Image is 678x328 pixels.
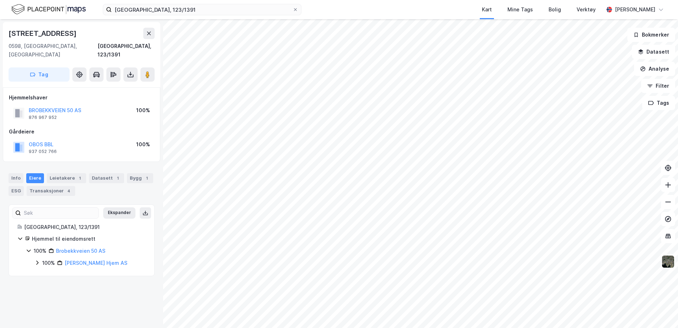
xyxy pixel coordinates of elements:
[42,259,55,267] div: 100%
[136,106,150,115] div: 100%
[641,79,675,93] button: Filter
[26,173,44,183] div: Eiere
[89,173,124,183] div: Datasett
[642,96,675,110] button: Tags
[9,42,98,59] div: 0598, [GEOGRAPHIC_DATA], [GEOGRAPHIC_DATA]
[114,175,121,182] div: 1
[627,28,675,42] button: Bokmerker
[11,3,86,16] img: logo.f888ab2527a4732fd821a326f86c7f29.svg
[127,173,153,183] div: Bygg
[9,93,154,102] div: Hjemmelshaver
[549,5,561,14] div: Bolig
[507,5,533,14] div: Mine Tags
[643,294,678,328] div: Kontrollprogram for chat
[615,5,655,14] div: [PERSON_NAME]
[9,67,70,82] button: Tag
[634,62,675,76] button: Analyse
[29,149,57,154] div: 937 052 766
[56,248,105,254] a: Brobekkveien 50 AS
[9,127,154,136] div: Gårdeiere
[112,4,293,15] input: Søk på adresse, matrikkel, gårdeiere, leietakere eller personer
[482,5,492,14] div: Kart
[27,186,75,196] div: Transaksjoner
[661,255,675,268] img: 9k=
[21,208,99,218] input: Søk
[577,5,596,14] div: Verktøy
[29,115,57,120] div: 876 967 952
[65,260,127,266] a: [PERSON_NAME] Hjem AS
[9,173,23,183] div: Info
[632,45,675,59] button: Datasett
[65,187,72,195] div: 4
[136,140,150,149] div: 100%
[9,28,78,39] div: [STREET_ADDRESS]
[47,173,86,183] div: Leietakere
[32,235,146,243] div: Hjemmel til eiendomsrett
[143,175,150,182] div: 1
[34,247,46,255] div: 100%
[643,294,678,328] iframe: Chat Widget
[24,223,146,231] div: [GEOGRAPHIC_DATA], 123/1391
[76,175,83,182] div: 1
[9,186,24,196] div: ESG
[98,42,155,59] div: [GEOGRAPHIC_DATA], 123/1391
[103,207,135,219] button: Ekspander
